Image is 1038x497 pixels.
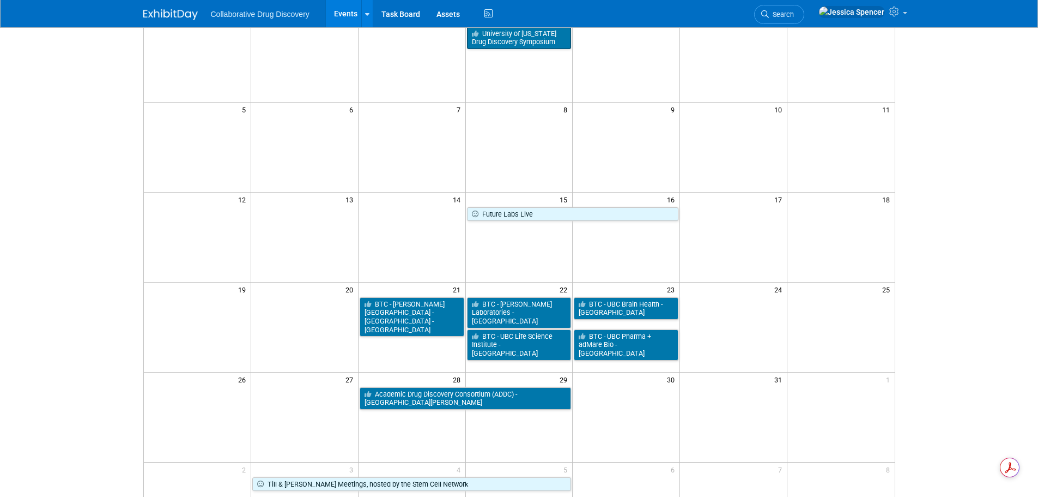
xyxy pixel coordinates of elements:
[885,373,895,386] span: 1
[881,283,895,296] span: 25
[559,283,572,296] span: 22
[467,297,572,328] a: BTC - [PERSON_NAME] Laboratories - [GEOGRAPHIC_DATA]
[360,387,572,410] a: Academic Drug Discovery Consortium (ADDC) - [GEOGRAPHIC_DATA][PERSON_NAME]
[773,373,787,386] span: 31
[670,463,679,476] span: 6
[344,193,358,206] span: 13
[562,463,572,476] span: 5
[237,283,251,296] span: 19
[881,193,895,206] span: 18
[559,193,572,206] span: 15
[456,103,465,116] span: 7
[467,330,572,361] a: BTC - UBC Life Science Institute - [GEOGRAPHIC_DATA]
[467,207,679,221] a: Future Labs Live
[360,297,464,337] a: BTC - [PERSON_NAME][GEOGRAPHIC_DATA] - [GEOGRAPHIC_DATA] - [GEOGRAPHIC_DATA]
[559,373,572,386] span: 29
[769,10,794,19] span: Search
[773,193,787,206] span: 17
[211,10,309,19] span: Collaborative Drug Discovery
[241,103,251,116] span: 5
[344,283,358,296] span: 20
[452,373,465,386] span: 28
[666,373,679,386] span: 30
[670,103,679,116] span: 9
[562,103,572,116] span: 8
[452,283,465,296] span: 21
[467,27,572,49] a: University of [US_STATE] Drug Discovery Symposium
[344,373,358,386] span: 27
[252,477,572,492] a: Till & [PERSON_NAME] Meetings, hosted by the Stem Cell Network
[754,5,804,24] a: Search
[456,463,465,476] span: 4
[773,103,787,116] span: 10
[881,103,895,116] span: 11
[143,9,198,20] img: ExhibitDay
[574,330,678,361] a: BTC - UBC Pharma + adMare Bio - [GEOGRAPHIC_DATA]
[237,373,251,386] span: 26
[818,6,885,18] img: Jessica Spencer
[574,297,678,320] a: BTC - UBC Brain Health - [GEOGRAPHIC_DATA]
[237,193,251,206] span: 12
[777,463,787,476] span: 7
[666,283,679,296] span: 23
[348,103,358,116] span: 6
[773,283,787,296] span: 24
[452,193,465,206] span: 14
[885,463,895,476] span: 8
[241,463,251,476] span: 2
[666,193,679,206] span: 16
[348,463,358,476] span: 3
